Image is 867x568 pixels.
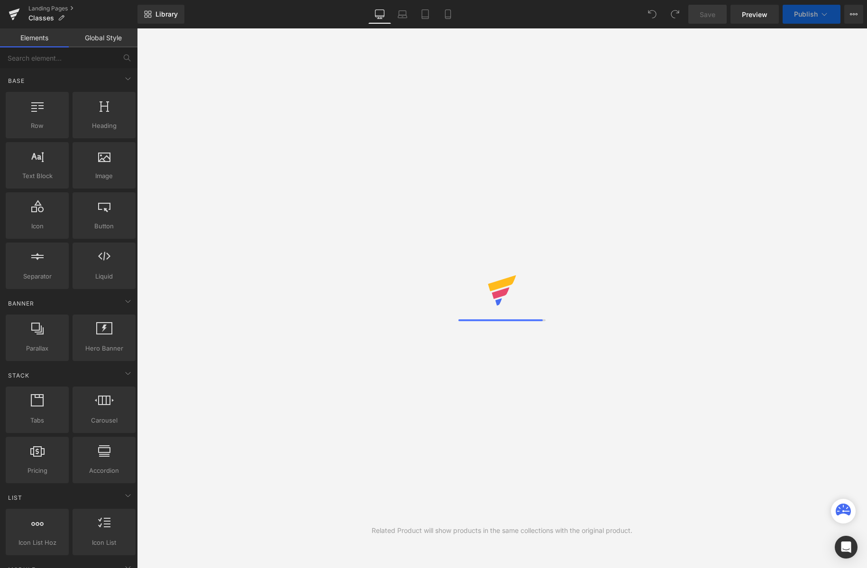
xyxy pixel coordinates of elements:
button: Undo [643,5,662,24]
span: Banner [7,299,35,308]
a: New Library [137,5,184,24]
span: Text Block [9,171,66,181]
span: Library [155,10,178,18]
span: Pricing [9,466,66,476]
span: Publish [794,10,818,18]
button: Publish [783,5,840,24]
a: Tablet [414,5,437,24]
span: Stack [7,371,30,380]
button: More [844,5,863,24]
a: Preview [730,5,779,24]
span: Row [9,121,66,131]
span: Classes [28,14,54,22]
span: Carousel [75,415,133,425]
span: Tabs [9,415,66,425]
span: Icon [9,221,66,231]
a: Laptop [391,5,414,24]
span: Icon List Hoz [9,538,66,548]
span: Accordion [75,466,133,476]
span: Heading [75,121,133,131]
span: Separator [9,271,66,281]
span: Hero Banner [75,343,133,353]
span: Liquid [75,271,133,281]
span: Base [7,76,26,85]
span: List [7,493,23,502]
span: Image [75,171,133,181]
a: Global Style [69,28,137,47]
a: Desktop [368,5,391,24]
span: Button [75,221,133,231]
span: Icon List [75,538,133,548]
span: Parallax [9,343,66,353]
div: Related Product will show products in the same collections with the original product. [372,525,632,536]
a: Landing Pages [28,5,137,12]
button: Redo [666,5,684,24]
span: Save [700,9,715,19]
span: Preview [742,9,767,19]
a: Mobile [437,5,459,24]
div: Open Intercom Messenger [835,536,858,559]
